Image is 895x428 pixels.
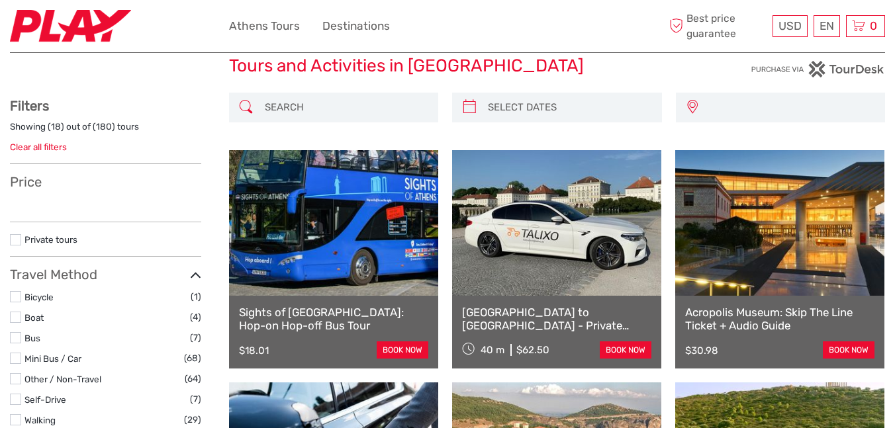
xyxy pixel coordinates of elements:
a: Boat [24,312,44,323]
a: [GEOGRAPHIC_DATA] to [GEOGRAPHIC_DATA] - Private Transfer [462,306,651,333]
input: SELECT DATES [483,96,655,119]
a: Bus [24,333,40,343]
span: USD [778,19,802,32]
a: Self-Drive [24,394,66,405]
span: (64) [185,371,201,386]
span: 40 m [481,344,504,356]
a: Destinations [322,17,390,36]
div: $30.98 [685,345,718,357]
div: $18.01 [239,345,269,357]
a: Other / Non-Travel [24,374,101,384]
img: 2467-7e1744d7-2434-4362-8842-68c566c31c52_logo_small.jpg [10,10,131,42]
a: Bicycle [24,292,54,302]
div: EN [814,15,840,37]
img: PurchaseViaTourDesk.png [751,61,885,77]
div: Showing ( ) out of ( ) tours [10,120,201,141]
a: Mini Bus / Car [24,353,81,364]
span: Best price guarantee [667,11,770,40]
a: Acropolis Museum: Skip The Line Ticket + Audio Guide [685,306,874,333]
span: (68) [184,351,201,366]
span: (1) [191,289,201,304]
h3: Travel Method [10,267,201,282]
h1: Tours and Activities in [GEOGRAPHIC_DATA] [229,56,667,77]
label: 180 [96,120,112,133]
span: (7) [190,330,201,345]
span: 0 [868,19,879,32]
a: Private tours [24,234,77,245]
a: book now [823,341,874,359]
h3: Price [10,174,201,190]
strong: Filters [10,98,49,114]
span: (4) [190,310,201,325]
input: SEARCH [259,96,432,119]
a: book now [600,341,651,359]
span: (7) [190,392,201,407]
a: Sights of [GEOGRAPHIC_DATA]: Hop-on Hop-off Bus Tour [239,306,428,333]
a: book now [377,341,428,359]
a: Walking [24,415,56,425]
label: 18 [51,120,61,133]
a: Clear all filters [10,142,67,152]
div: $62.50 [516,344,549,356]
span: (29) [184,412,201,427]
a: Athens Tours [229,17,300,36]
